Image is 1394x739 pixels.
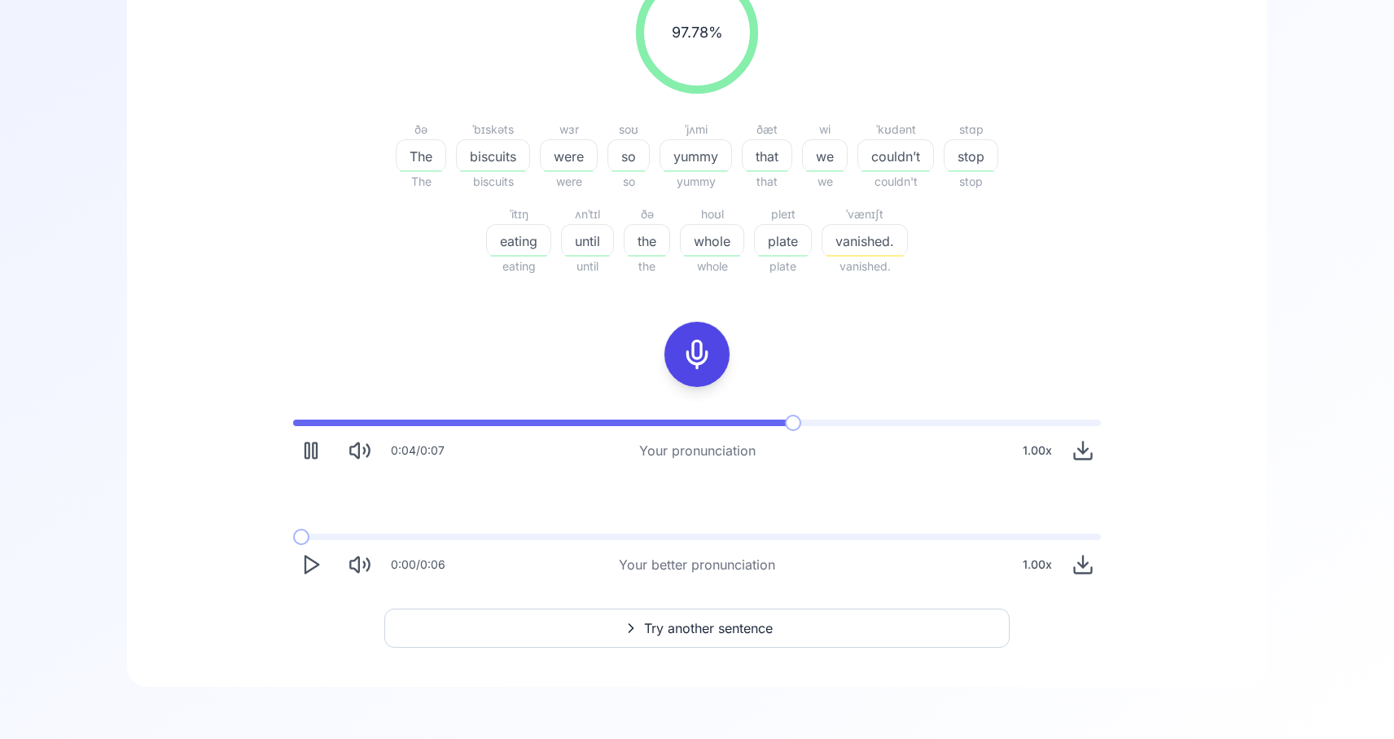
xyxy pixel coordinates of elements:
span: eating [486,257,551,276]
button: Mute [342,433,378,468]
button: we [802,139,848,172]
button: that [742,139,792,172]
span: eating [487,231,550,251]
span: plate [754,257,812,276]
div: Your pronunciation [639,441,756,460]
div: ˈbɪskəts [456,120,530,139]
button: Download audio [1065,433,1101,468]
div: ðə [624,205,670,224]
div: pleɪt [754,205,812,224]
button: biscuits [456,139,530,172]
span: were [540,172,598,191]
span: so [607,172,650,191]
span: so [608,147,649,166]
button: Mute [342,547,378,583]
span: until [562,231,613,251]
button: couldn’t [857,139,934,172]
button: plate [754,224,812,257]
span: biscuits [456,172,530,191]
div: ˈjʌmi [660,120,732,139]
span: yummy [660,172,732,191]
span: the [625,231,669,251]
button: until [561,224,614,257]
div: ðæt [742,120,792,139]
div: wi [802,120,848,139]
span: plate [755,231,811,251]
div: Your better pronunciation [619,555,775,574]
div: ʌnˈtɪl [561,205,614,224]
div: 0:04 / 0:07 [391,442,445,459]
span: whole [681,231,743,251]
button: the [624,224,670,257]
button: so [607,139,650,172]
div: ˈitɪŋ [486,205,551,224]
button: Pause [293,433,329,468]
div: wɜr [540,120,598,139]
button: whole [680,224,744,257]
button: The [396,139,446,172]
span: couldn't [857,172,934,191]
button: Play [293,547,329,583]
div: 0:00 / 0:06 [391,556,445,573]
span: the [624,257,670,276]
span: stop [945,147,997,166]
span: vanished. [822,231,907,251]
span: we [803,147,847,166]
button: Download audio [1065,547,1101,583]
div: 1.00 x [1016,548,1059,581]
span: that [743,147,791,166]
span: vanished. [822,257,908,276]
span: biscuits [457,147,529,166]
div: 1.00 x [1016,434,1059,467]
div: ˈkʊdənt [857,120,934,139]
span: we [802,172,848,191]
button: eating [486,224,551,257]
div: ˈvænɪʃt [822,205,908,224]
button: yummy [660,139,732,172]
div: stɑp [944,120,998,139]
span: until [561,257,614,276]
button: stop [944,139,998,172]
div: soʊ [607,120,650,139]
span: stop [944,172,998,191]
div: hoʊl [680,205,744,224]
span: were [541,147,597,166]
span: 97.78 % [672,21,723,44]
span: yummy [660,147,731,166]
span: The [396,172,446,191]
div: ðə [396,120,446,139]
span: that [742,172,792,191]
span: couldn’t [858,147,933,166]
span: Try another sentence [644,618,773,638]
button: were [540,139,598,172]
button: Try another sentence [384,609,1010,648]
span: whole [680,257,744,276]
button: vanished. [822,224,908,257]
span: The [397,147,445,166]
